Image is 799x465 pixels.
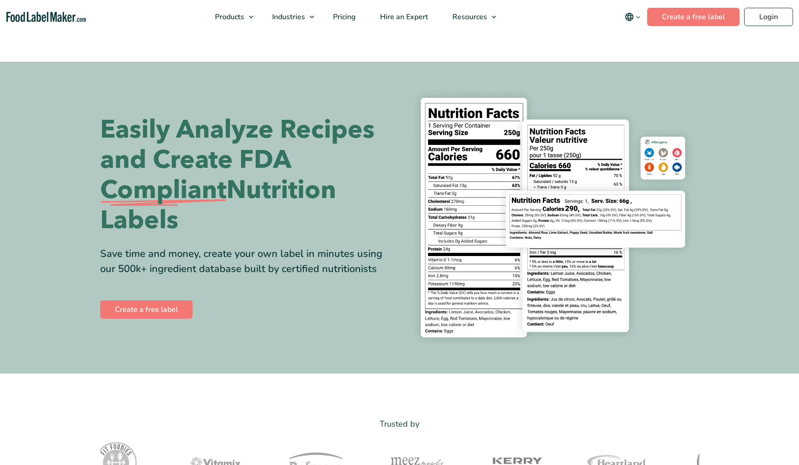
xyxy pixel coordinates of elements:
[100,246,393,277] div: Save time and money, create your own label in minutes using our 500k+ ingredient database built b...
[100,115,393,235] h1: Easily Analyze Recipes and Create FDA Nutrition Labels
[100,417,699,431] p: Trusted by
[100,175,226,205] span: Compliant
[212,12,245,22] span: Products
[744,8,793,26] a: Login
[647,8,740,26] a: Create a free label
[100,300,193,319] a: Create a free label
[269,12,306,22] span: Industries
[450,12,488,22] span: Resources
[377,12,429,22] span: Hire an Expert
[330,12,357,22] span: Pricing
